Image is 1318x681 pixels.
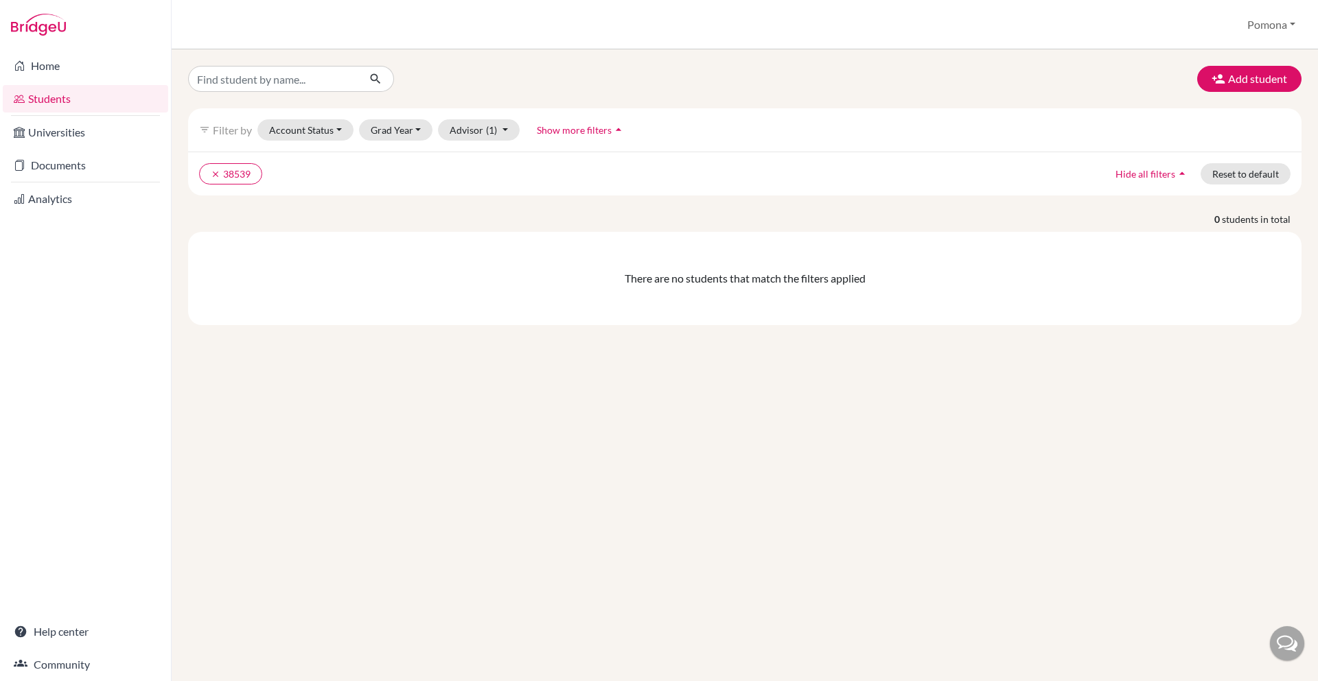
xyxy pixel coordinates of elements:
button: Pomona [1241,12,1302,38]
button: Show more filtersarrow_drop_up [525,119,637,141]
input: Find student by name... [188,66,358,92]
a: Home [3,52,168,80]
i: arrow_drop_up [1175,167,1189,180]
button: Advisor(1) [438,119,520,141]
div: There are no students that match the filters applied [199,270,1291,287]
a: Analytics [3,185,168,213]
span: Help [32,10,60,22]
i: clear [211,169,220,179]
strong: 0 [1214,212,1222,226]
img: Bridge-U [11,14,66,36]
i: arrow_drop_up [612,123,625,136]
span: (1) [486,124,497,136]
span: Hide all filters [1115,168,1175,180]
a: Universities [3,119,168,146]
i: filter_list [199,124,210,135]
button: clear38539 [199,163,262,184]
button: Reset to default [1201,163,1291,184]
span: Show more filters [537,124,612,136]
a: Documents [3,152,168,179]
button: Grad Year [359,119,433,141]
a: Students [3,85,168,112]
a: Help center [3,618,168,645]
a: Community [3,651,168,678]
span: Filter by [213,123,252,136]
button: Account Status [257,119,354,141]
span: students in total [1222,212,1302,226]
button: Hide all filtersarrow_drop_up [1104,163,1201,184]
button: Add student [1197,66,1302,92]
